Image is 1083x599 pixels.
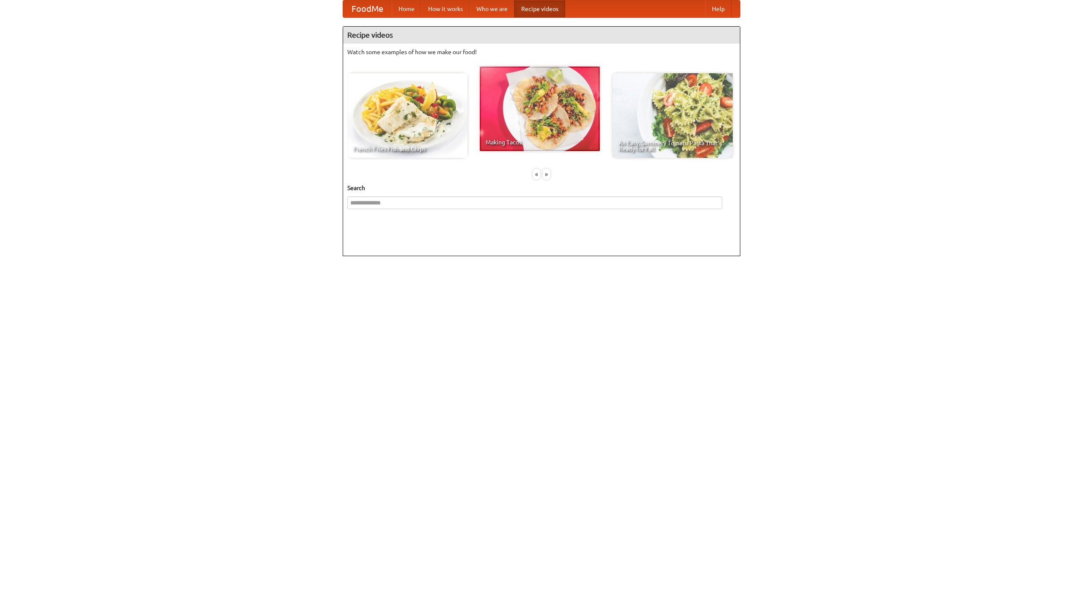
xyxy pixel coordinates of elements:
[543,169,550,179] div: »
[613,73,733,158] a: An Easy, Summery Tomato Pasta That's Ready for Fall
[421,0,470,17] a: How it works
[533,169,540,179] div: «
[343,0,392,17] a: FoodMe
[353,146,462,152] span: French Fries Fish and Chips
[618,140,727,152] span: An Easy, Summery Tomato Pasta That's Ready for Fall
[486,139,594,145] span: Making Tacos
[514,0,565,17] a: Recipe videos
[705,0,731,17] a: Help
[470,0,514,17] a: Who we are
[347,48,736,56] p: Watch some examples of how we make our food!
[347,73,467,158] a: French Fries Fish and Chips
[343,27,740,44] h4: Recipe videos
[480,66,600,151] a: Making Tacos
[392,0,421,17] a: Home
[347,184,736,192] h5: Search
